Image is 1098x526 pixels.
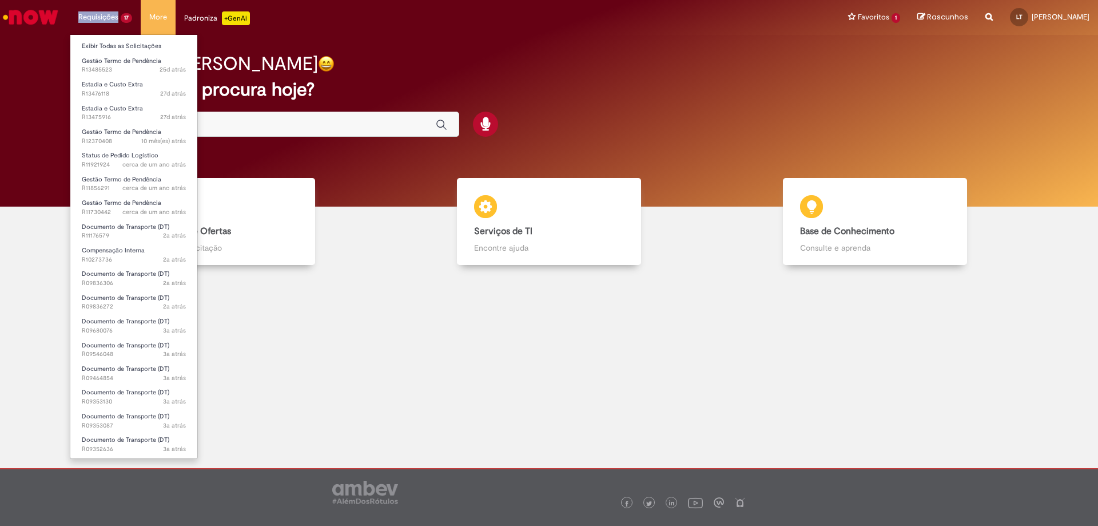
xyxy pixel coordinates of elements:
span: Gestão Termo de Pendência [82,175,161,184]
span: Status de Pedido Logístico [82,151,158,160]
p: Consulte e aprenda [800,242,950,254]
a: Catálogo de Ofertas Abra uma solicitação [60,178,386,266]
p: Abra uma solicitação [148,242,298,254]
img: logo_footer_linkedin.png [669,500,675,507]
span: Documento de Transporte (DT) [82,294,169,302]
span: 3a atrás [163,350,186,358]
span: Documento de Transporte (DT) [82,388,169,397]
span: R12370408 [82,137,186,146]
a: Aberto R10273736 : Compensação Interna [70,244,197,266]
a: Aberto R09464854 : Documento de Transporte (DT) [70,363,197,384]
span: 17 [121,13,132,23]
span: Documento de Transporte (DT) [82,341,169,350]
span: 27d atrás [160,89,186,98]
span: Documento de Transporte (DT) [82,270,169,278]
a: Aberto R09546048 : Documento de Transporte (DT) [70,339,197,361]
span: 3a atrás [163,397,186,406]
span: 25d atrás [160,65,186,74]
time: 26/04/2023 15:17:55 [163,279,186,287]
p: +GenAi [222,11,250,25]
a: Aberto R13475916 : Estadia e Custo Extra [70,102,197,124]
time: 03/09/2025 11:02:26 [160,89,186,98]
img: logo_footer_facebook.png [624,501,630,507]
img: ServiceNow [1,6,60,29]
span: R10273736 [82,255,186,264]
span: 3a atrás [163,421,186,430]
span: 3a atrás [163,374,186,382]
span: 2a atrás [163,231,186,240]
a: Aberto R09353087 : Documento de Transporte (DT) [70,410,197,432]
span: Gestão Termo de Pendência [82,199,161,207]
time: 05/01/2023 15:53:39 [163,421,186,430]
a: Exibir Todas as Solicitações [70,40,197,53]
span: Gestão Termo de Pendência [82,57,161,65]
span: R09836306 [82,279,186,288]
a: Base de Conhecimento Consulte e aprenda [712,178,1038,266]
img: logo_footer_youtube.png [688,495,703,510]
span: More [149,11,167,23]
span: R13485523 [82,65,186,74]
span: cerca de um ano atrás [122,208,186,216]
a: Aberto R13485523 : Gestão Termo de Pendência [70,55,197,76]
img: happy-face.png [318,56,335,72]
img: logo_footer_workplace.png [714,497,724,508]
p: Encontre ajuda [474,242,624,254]
a: Aberto R09680076 : Documento de Transporte (DT) [70,315,197,337]
div: Padroniza [184,11,250,25]
a: Aberto R09353130 : Documento de Transporte (DT) [70,386,197,408]
time: 05/01/2023 15:57:51 [163,397,186,406]
span: Requisições [78,11,118,23]
a: Aberto R11856291 : Gestão Termo de Pendência [70,173,197,195]
time: 08/08/2023 17:36:51 [163,255,186,264]
time: 31/01/2023 14:57:13 [163,374,186,382]
span: R11921924 [82,160,186,169]
span: Documento de Transporte (DT) [82,412,169,421]
span: Documento de Transporte (DT) [82,223,169,231]
span: R11730442 [82,208,186,217]
a: Aberto R11730442 : Gestão Termo de Pendência [70,197,197,218]
img: logo_footer_naosei.png [735,497,745,508]
img: logo_footer_twitter.png [646,501,652,507]
span: 2a atrás [163,279,186,287]
a: Serviços de TI Encontre ajuda [386,178,712,266]
span: R09546048 [82,350,186,359]
span: R09464854 [82,374,186,383]
span: R09352636 [82,445,186,454]
span: 1 [892,13,900,23]
ul: Requisições [70,34,198,459]
span: R13475916 [82,113,186,122]
span: cerca de um ano atrás [122,184,186,192]
b: Base de Conhecimento [800,226,894,237]
span: R11856291 [82,184,186,193]
span: 27d atrás [160,113,186,121]
span: Rascunhos [927,11,968,22]
time: 15/02/2023 15:42:22 [163,350,186,358]
span: Favoritos [858,11,889,23]
span: R09836272 [82,302,186,311]
span: R09680076 [82,326,186,335]
span: Estadia e Custo Extra [82,104,143,113]
span: 3a atrás [163,326,186,335]
a: Aberto R13476118 : Estadia e Custo Extra [70,78,197,100]
span: [PERSON_NAME] [1032,12,1089,22]
a: Aberto R12370408 : Gestão Termo de Pendência [70,126,197,147]
a: Aberto R11921924 : Status de Pedido Logístico [70,149,197,171]
span: Compensação Interna [82,246,145,255]
span: Documento de Transporte (DT) [82,436,169,444]
span: Gestão Termo de Pendência [82,128,161,136]
a: Aberto R09352636 : Documento de Transporte (DT) [70,434,197,455]
span: Estadia e Custo Extra [82,80,143,89]
time: 03/09/2025 10:34:41 [160,113,186,121]
span: R13476118 [82,89,186,98]
span: Documento de Transporte (DT) [82,365,169,373]
a: Aberto R09836272 : Documento de Transporte (DT) [70,292,197,313]
span: 3a atrás [163,445,186,453]
span: Documento de Transporte (DT) [82,317,169,326]
span: 10 mês(es) atrás [141,137,186,145]
time: 05/09/2025 15:27:43 [160,65,186,74]
h2: Bom dia, [PERSON_NAME] [99,54,318,74]
span: R09353130 [82,397,186,406]
span: 2a atrás [163,255,186,264]
time: 05/01/2023 14:57:52 [163,445,186,453]
a: Aberto R09836306 : Documento de Transporte (DT) [70,268,197,289]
